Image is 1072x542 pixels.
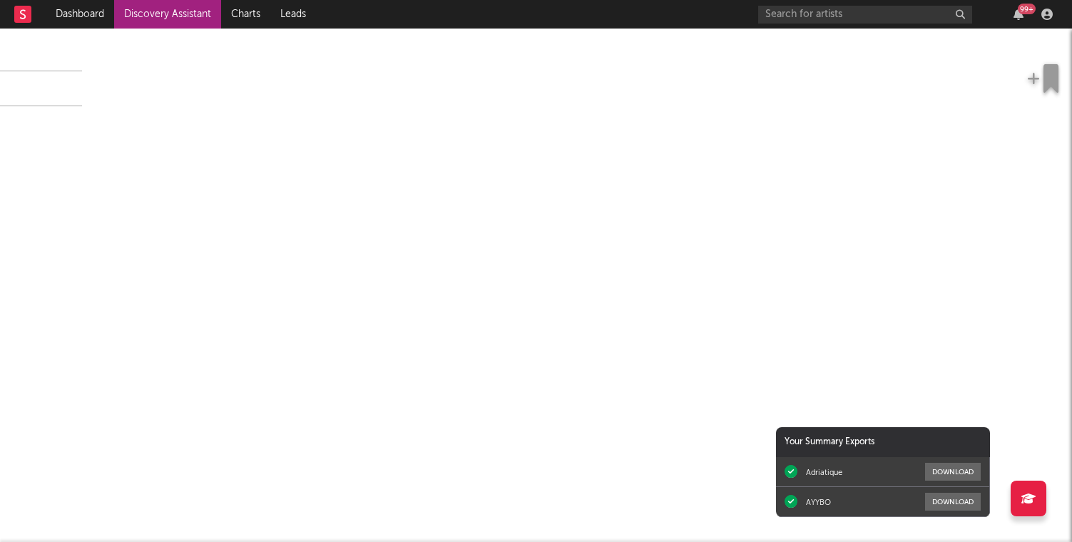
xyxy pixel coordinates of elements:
[1018,4,1036,14] div: 99 +
[758,6,972,24] input: Search for artists
[776,427,990,457] div: Your Summary Exports
[1014,9,1023,20] button: 99+
[806,467,842,477] div: Adriatique
[925,463,981,481] button: Download
[806,497,831,507] div: AYYBO
[925,493,981,511] button: Download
